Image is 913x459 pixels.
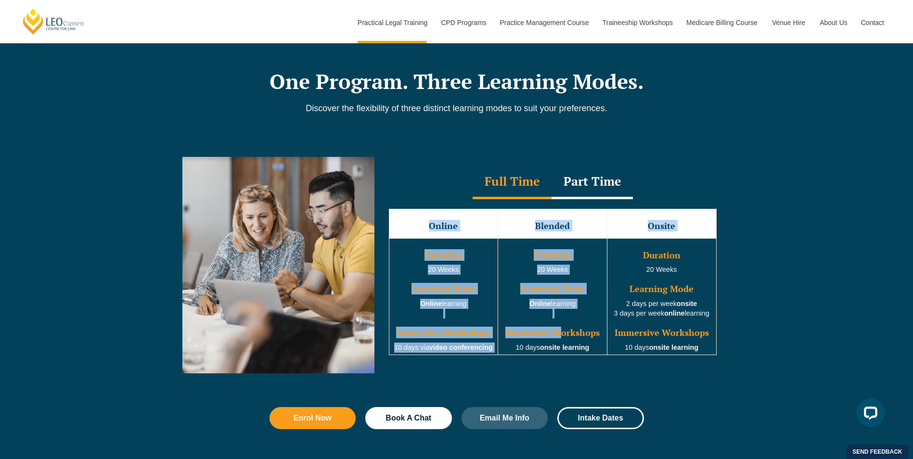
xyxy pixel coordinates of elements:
a: CPD Programs [434,2,492,43]
a: [PERSON_NAME] Centre for Law [22,8,86,35]
a: Traineeship Workshops [595,2,679,43]
a: Intake Dates [557,407,644,429]
td: 20 Weeks 2 days per week 3 days per week learning 10 days [607,238,716,355]
h3: Immersive Workshops [608,328,715,338]
a: Venue Hire [765,2,812,43]
p: Discover the flexibility of three distinct learning modes to suit your preferences. [182,103,731,114]
a: Enrol Now [270,407,356,429]
span: Duration [424,249,462,261]
a: Contact [854,2,891,43]
h3: Learning Mode [608,284,715,294]
a: Practical Legal Training [350,2,434,43]
span: Intake Dates [578,414,623,422]
h3: Immersive Workshops [390,328,497,338]
td: learning 10 days via [389,238,498,355]
h3: Learning Mode [390,284,497,294]
td: 20 Weeks learning 10 days [498,238,607,355]
a: About Us [812,2,854,43]
a: Book A Chat [365,407,452,429]
h3: Onsite [608,221,715,231]
h2: One Program. Three Learning Modes. [182,69,731,93]
a: Practice Management Course [493,2,595,43]
div: Full Time [473,166,552,199]
strong: Online [420,300,442,307]
a: Email Me Info [462,407,548,429]
h3: Blended [499,221,606,231]
h3: Immersive Workshops [499,328,606,338]
h3: Learning Mode [499,284,606,294]
iframe: LiveChat chat widget [849,395,889,435]
span: 20 Weeks [428,266,459,273]
h3: Duration [608,251,715,260]
span: Email Me Info [480,414,529,422]
strong: onsite [677,300,697,307]
strong: onsite learning [540,344,589,351]
div: Part Time [552,166,633,199]
strong: online [664,309,684,317]
strong: onsite learning [649,344,698,351]
strong: Online [529,300,551,307]
span: Enrol Now [294,414,332,422]
a: Medicare Billing Course [679,2,765,43]
h3: Online [390,221,497,231]
span: Book A Chat [386,414,431,422]
strong: video conferencing [429,344,493,351]
h3: Duration [499,251,606,260]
